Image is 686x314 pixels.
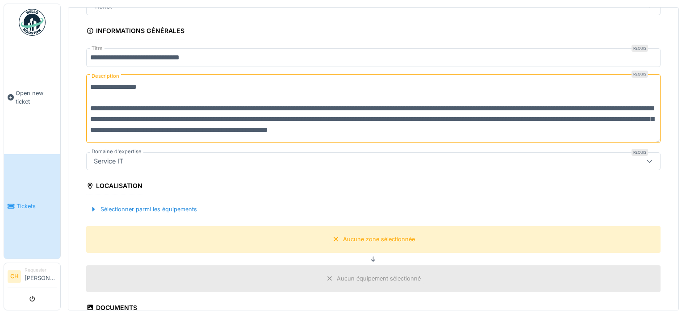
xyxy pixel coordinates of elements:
[337,274,421,283] div: Aucun équipement sélectionné
[86,179,142,194] div: Localisation
[343,235,415,243] div: Aucune zone sélectionnée
[90,156,127,166] div: Service IT
[25,267,57,286] li: [PERSON_NAME]
[25,267,57,273] div: Requester
[8,270,21,283] li: CH
[4,154,60,259] a: Tickets
[16,89,57,106] span: Open new ticket
[90,148,143,155] label: Domaine d'expertise
[8,267,57,288] a: CH Requester[PERSON_NAME]
[86,203,201,215] div: Sélectionner parmi les équipements
[632,149,648,156] div: Requis
[17,202,57,210] span: Tickets
[19,9,46,36] img: Badge_color-CXgf-gQk.svg
[86,24,184,39] div: Informations générales
[4,41,60,154] a: Open new ticket
[632,71,648,78] div: Requis
[90,71,121,82] label: Description
[632,45,648,52] div: Requis
[90,45,105,52] label: Titre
